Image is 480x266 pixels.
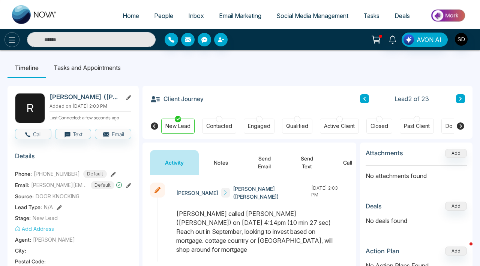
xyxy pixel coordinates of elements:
span: City : [15,247,26,254]
img: Nova CRM Logo [12,5,57,24]
a: People [147,9,181,23]
a: Tasks [356,9,387,23]
div: R [15,93,45,123]
button: Add [445,247,467,256]
span: Inbox [188,12,204,19]
span: Social Media Management [276,12,348,19]
li: Timeline [7,58,46,78]
span: [PERSON_NAME] ([PERSON_NAME]) [233,185,311,201]
button: Activity [150,150,199,175]
span: Tasks [363,12,379,19]
span: Stage: [15,214,31,222]
span: Default [83,170,107,178]
span: [PERSON_NAME] [176,189,218,197]
span: N/A [44,203,53,211]
p: No deals found [366,216,467,225]
p: No attachments found [366,166,467,180]
div: Closed [370,122,388,130]
img: User Avatar [455,33,468,46]
a: Social Media Management [269,9,356,23]
button: Add Address [15,225,54,233]
button: Call [328,150,367,175]
span: Lead Type: [15,203,42,211]
span: Lead 2 of 23 [394,94,429,103]
button: Add [445,202,467,211]
div: [DATE] 2:03 PM [311,185,343,201]
div: Active Client [324,122,355,130]
h2: [PERSON_NAME] ([PERSON_NAME]) [49,93,119,101]
span: Email Marketing [219,12,261,19]
button: Add [445,149,467,158]
div: Contacted [206,122,232,130]
span: Home [123,12,139,19]
span: Add [445,150,467,156]
a: Inbox [181,9,211,23]
span: Email: [15,181,29,189]
img: Market-place.gif [421,7,475,24]
button: Send Email [243,150,286,175]
div: Engaged [248,122,270,130]
span: Agent: [15,236,31,244]
span: Deals [394,12,410,19]
span: Default [91,181,114,189]
h3: Attachments [366,149,403,157]
h3: Deals [366,202,382,210]
span: DOOR KNOCKING [36,192,79,200]
span: [PERSON_NAME][EMAIL_ADDRESS][DOMAIN_NAME] [31,181,87,189]
a: Email Marketing [211,9,269,23]
img: Lead Flow [403,34,414,45]
button: Text [55,129,91,139]
p: Added on [DATE] 2:03 PM [49,103,131,110]
span: Phone: [15,170,32,178]
span: Postal Code : [15,257,46,265]
div: Past Client [404,122,430,130]
span: AVON AI [417,35,441,44]
span: [PERSON_NAME] [33,236,75,244]
button: Send Text [286,150,328,175]
iframe: Intercom live chat [454,241,472,259]
h3: Details [15,152,131,164]
button: Notes [199,150,243,175]
a: Home [115,9,147,23]
div: New Lead [165,122,190,130]
button: AVON AI [402,33,448,47]
h3: Action Plan [366,247,399,255]
a: Deals [387,9,417,23]
button: Email [95,129,131,139]
li: Tasks and Appointments [46,58,128,78]
div: Qualified [286,122,308,130]
p: Last Connected: a few seconds ago [49,113,131,121]
button: Call [15,129,51,139]
span: [PHONE_NUMBER] [34,170,80,178]
span: People [154,12,173,19]
span: Source: [15,192,34,200]
span: New Lead [33,214,58,222]
h3: Client Journey [150,93,204,104]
